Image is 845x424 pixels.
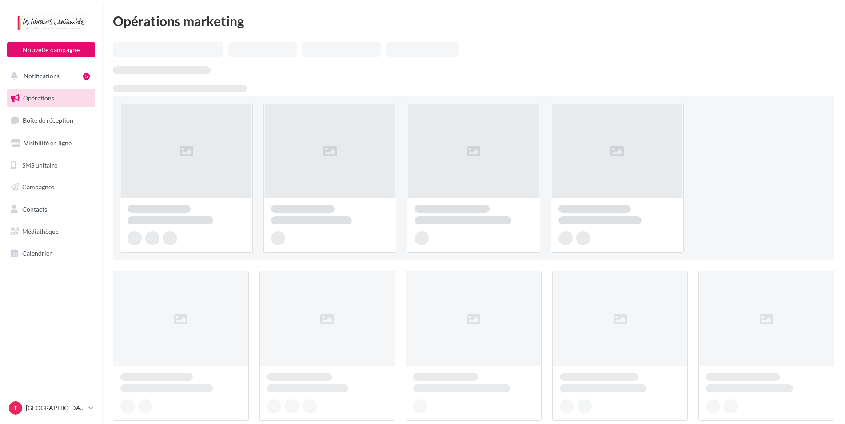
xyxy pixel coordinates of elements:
[5,178,97,196] a: Campagnes
[7,42,95,57] button: Nouvelle campagne
[83,73,90,80] div: 5
[23,94,54,102] span: Opérations
[5,89,97,108] a: Opérations
[22,205,47,213] span: Contacts
[5,156,97,175] a: SMS unitaire
[24,72,60,80] span: Notifications
[24,139,72,147] span: Visibilité en ligne
[113,14,834,28] div: Opérations marketing
[22,249,52,257] span: Calendrier
[26,404,85,412] p: [GEOGRAPHIC_DATA]
[22,183,54,191] span: Campagnes
[23,116,73,124] span: Boîte de réception
[22,161,57,168] span: SMS unitaire
[5,111,97,130] a: Boîte de réception
[5,134,97,152] a: Visibilité en ligne
[5,200,97,219] a: Contacts
[5,244,97,263] a: Calendrier
[7,400,95,416] a: T [GEOGRAPHIC_DATA]
[5,67,93,85] button: Notifications 5
[22,228,59,235] span: Médiathèque
[5,222,97,241] a: Médiathèque
[14,404,17,412] span: T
